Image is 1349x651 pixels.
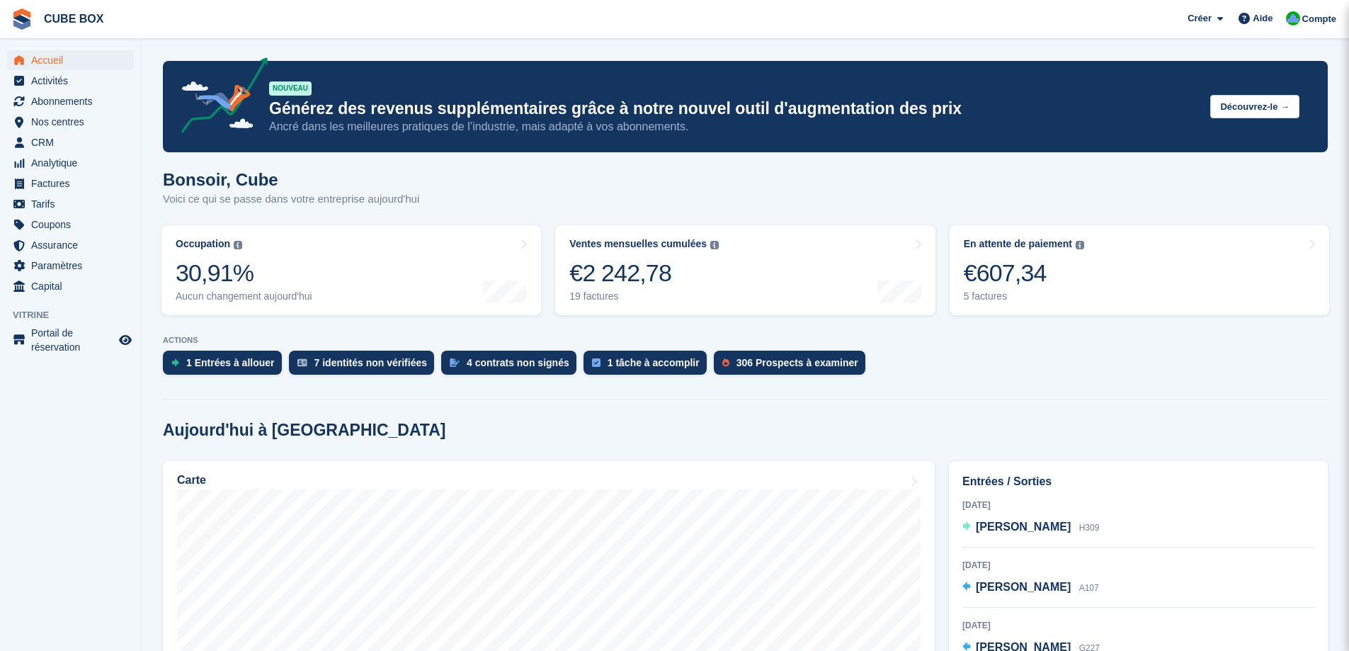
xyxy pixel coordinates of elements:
[31,235,116,255] span: Assurance
[31,71,116,91] span: Activités
[176,290,312,302] div: Aucun changement aujourd'hui
[31,153,116,173] span: Analytique
[569,238,707,250] div: Ventes mensuelles cumulées
[592,358,600,367] img: task-75834270c22a3079a89374b754ae025e5fb1db73e45f91037f5363f120a921f8.svg
[450,358,460,367] img: contract_signature_icon-13c848040528278c33f63329250d36e43548de30e8caae1d1a13099fd9432cc5.svg
[161,225,541,315] a: Occupation 30,91% Aucun changement aujourd'hui
[176,259,312,288] div: 30,91%
[234,241,242,249] img: icon-info-grey-7440780725fd019a000dd9b08b2336e03edf1995a4989e88bcd33f0948082b44.svg
[31,276,116,296] span: Capital
[31,50,116,70] span: Accueil
[7,235,134,255] a: menu
[441,351,584,382] a: 4 contrats non signés
[31,215,116,234] span: Coupons
[964,238,1072,250] div: En attente de paiement
[7,215,134,234] a: menu
[163,170,419,189] h1: Bonsoir, Cube
[169,57,268,138] img: price-adjustments-announcement-icon-8257ccfd72463d97f412b2fc003d46551f7dbcb40ab6d574587a9cd5c0d94...
[31,256,116,276] span: Paramètres
[976,521,1071,533] span: [PERSON_NAME]
[163,421,445,440] h2: Aujourd'hui à [GEOGRAPHIC_DATA]
[7,174,134,193] a: menu
[714,351,872,382] a: 306 Prospects à examiner
[171,358,179,367] img: move_ins_to_allocate_icon-fdf77a2bb77ea45bf5b3d319d69a93e2d87916cf1d5bf7949dd705db3b84f3ca.svg
[467,357,569,368] div: 4 contrats non signés
[7,132,134,152] a: menu
[31,91,116,111] span: Abonnements
[1079,523,1100,533] span: H309
[163,191,419,208] p: Voici ce qui se passe dans votre entreprise aujourd'hui
[163,351,289,382] a: 1 Entrées à allouer
[964,259,1084,288] div: €607,34
[7,276,134,296] a: menu
[117,332,134,349] a: Boutique d'aperçu
[31,132,116,152] span: CRM
[31,194,116,214] span: Tarifs
[962,499,1314,511] div: [DATE]
[584,351,714,382] a: 1 tâche à accomplir
[7,71,134,91] a: menu
[976,581,1071,593] span: [PERSON_NAME]
[950,225,1329,315] a: En attente de paiement €607,34 5 factures
[1076,241,1084,249] img: icon-info-grey-7440780725fd019a000dd9b08b2336e03edf1995a4989e88bcd33f0948082b44.svg
[186,357,275,368] div: 1 Entrées à allouer
[177,474,206,487] h2: Carte
[1188,11,1212,26] span: Créer
[31,326,116,354] span: Portail de réservation
[608,357,700,368] div: 1 tâche à accomplir
[31,112,116,132] span: Nos centres
[1302,12,1336,26] span: Compte
[569,290,719,302] div: 19 factures
[962,579,1099,597] a: [PERSON_NAME] A107
[31,174,116,193] span: Factures
[962,559,1314,572] div: [DATE]
[11,9,33,30] img: stora-icon-8386f47178a22dfd0bd8f6a31ec36ba5ce8667c1dd55bd0f319d3a0aa187defe.svg
[7,50,134,70] a: menu
[7,256,134,276] a: menu
[1079,583,1099,593] span: A107
[569,259,719,288] div: €2 242,78
[289,351,442,382] a: 7 identités non vérifiées
[176,238,230,250] div: Occupation
[962,619,1314,632] div: [DATE]
[555,225,935,315] a: Ventes mensuelles cumulées €2 242,78 19 factures
[710,241,719,249] img: icon-info-grey-7440780725fd019a000dd9b08b2336e03edf1995a4989e88bcd33f0948082b44.svg
[7,91,134,111] a: menu
[7,194,134,214] a: menu
[7,112,134,132] a: menu
[269,98,1199,119] p: Générez des revenus supplémentaires grâce à notre nouvel outil d'augmentation des prix
[269,119,1199,135] p: Ancré dans les meilleures pratiques de l’industrie, mais adapté à vos abonnements.
[38,7,109,30] a: CUBE BOX
[1253,11,1273,26] span: Aide
[736,357,858,368] div: 306 Prospects à examiner
[297,358,307,367] img: verify_identity-adf6edd0f0f0b5bbfe63781bf79b02c33cf7c696d77639b501bdc392416b5a36.svg
[7,153,134,173] a: menu
[13,308,141,322] span: Vitrine
[1286,11,1300,26] img: Cube Box
[962,519,1099,537] a: [PERSON_NAME] H309
[722,358,729,367] img: prospect-51fa495bee0391a8d652442698ab0144808aea92771e9ea1ae160a38d050c398.svg
[964,290,1084,302] div: 5 factures
[7,326,134,354] a: menu
[163,336,1328,345] p: ACTIONS
[1210,95,1299,118] button: Découvrez-le →
[962,473,1314,490] h2: Entrées / Sorties
[269,81,312,96] div: NOUVEAU
[314,357,428,368] div: 7 identités non vérifiées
